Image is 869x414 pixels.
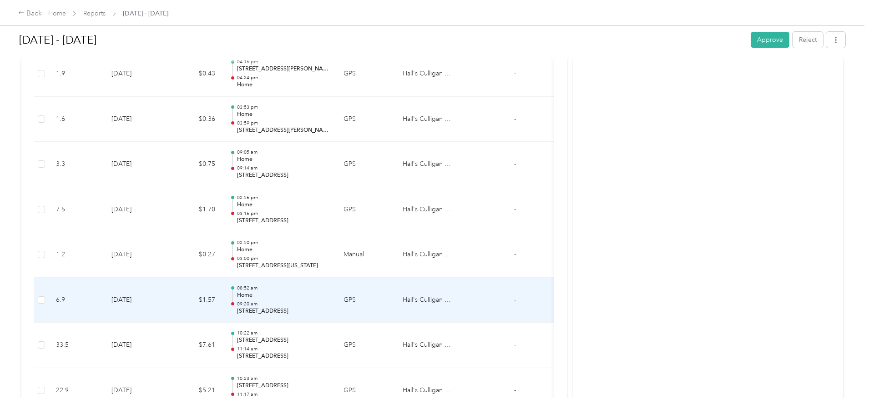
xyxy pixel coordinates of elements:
[237,155,329,164] p: Home
[168,51,222,97] td: $0.43
[237,126,329,135] p: [STREET_ADDRESS][PERSON_NAME][PERSON_NAME]
[336,278,395,323] td: GPS
[237,398,329,406] p: [STREET_ADDRESS]
[237,75,329,81] p: 04:24 pm
[237,201,329,209] p: Home
[514,70,516,77] span: -
[336,97,395,142] td: GPS
[237,165,329,171] p: 09:14 am
[237,217,329,225] p: [STREET_ADDRESS]
[237,352,329,360] p: [STREET_ADDRESS]
[237,391,329,398] p: 11:17 am
[395,323,464,368] td: Hall's Culligan Water
[514,296,516,304] span: -
[237,210,329,217] p: 03:16 pm
[49,278,104,323] td: 6.9
[514,386,516,394] span: -
[104,278,168,323] td: [DATE]
[237,65,329,73] p: [STREET_ADDRESS][PERSON_NAME][PERSON_NAME]
[168,97,222,142] td: $0.36
[104,368,168,414] td: [DATE]
[49,232,104,278] td: 1.2
[104,323,168,368] td: [DATE]
[168,187,222,233] td: $1.70
[237,171,329,180] p: [STREET_ADDRESS]
[237,307,329,315] p: [STREET_ADDRESS]
[49,97,104,142] td: 1.6
[49,323,104,368] td: 33.5
[336,51,395,97] td: GPS
[48,10,66,17] a: Home
[104,142,168,187] td: [DATE]
[751,32,789,48] button: Approve
[395,142,464,187] td: Hall's Culligan Water
[237,104,329,110] p: 03:53 pm
[237,195,329,201] p: 02:56 pm
[793,32,823,48] button: Reject
[19,29,744,51] h1: Aug 1 - 31, 2025
[237,239,329,246] p: 02:50 pm
[395,278,464,323] td: Hall's Culligan Water
[514,250,516,258] span: -
[395,97,464,142] td: Hall's Culligan Water
[104,51,168,97] td: [DATE]
[237,336,329,344] p: [STREET_ADDRESS]
[237,120,329,126] p: 03:59 pm
[818,363,869,414] iframe: Everlance-gr Chat Button Frame
[237,382,329,390] p: [STREET_ADDRESS]
[104,232,168,278] td: [DATE]
[395,232,464,278] td: Hall's Culligan Water
[336,142,395,187] td: GPS
[336,368,395,414] td: GPS
[168,232,222,278] td: $0.27
[237,346,329,352] p: 11:14 am
[237,262,329,270] p: [STREET_ADDRESS][US_STATE]
[514,160,516,168] span: -
[237,330,329,336] p: 10:22 am
[168,323,222,368] td: $7.61
[49,368,104,414] td: 22.9
[168,142,222,187] td: $0.75
[49,187,104,233] td: 7.5
[104,187,168,233] td: [DATE]
[395,187,464,233] td: Hall's Culligan Water
[237,375,329,382] p: 10:23 am
[18,8,42,19] div: Back
[237,110,329,119] p: Home
[237,246,329,254] p: Home
[514,205,516,213] span: -
[237,149,329,155] p: 09:05 am
[336,187,395,233] td: GPS
[49,51,104,97] td: 1.9
[336,232,395,278] td: Manual
[168,368,222,414] td: $5.21
[237,291,329,299] p: Home
[168,278,222,323] td: $1.57
[395,368,464,414] td: Hall's Culligan Water
[83,10,106,17] a: Reports
[237,81,329,89] p: Home
[123,9,168,18] span: [DATE] - [DATE]
[49,142,104,187] td: 3.3
[395,51,464,97] td: Hall's Culligan Water
[514,115,516,123] span: -
[104,97,168,142] td: [DATE]
[237,285,329,291] p: 08:52 am
[514,341,516,349] span: -
[336,323,395,368] td: GPS
[237,301,329,307] p: 09:20 am
[237,255,329,262] p: 03:00 pm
